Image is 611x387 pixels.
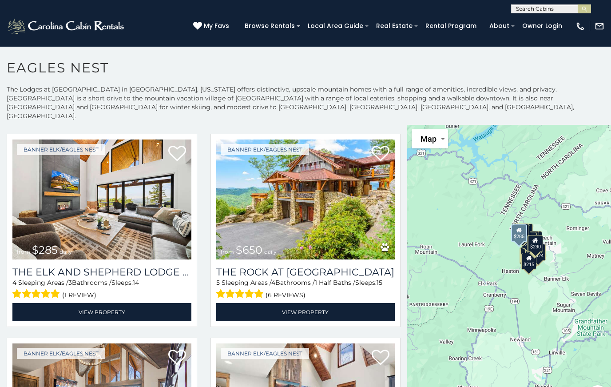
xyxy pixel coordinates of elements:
[528,235,543,252] div: $230
[62,289,96,301] span: (1 review)
[12,279,16,287] span: 4
[520,247,535,264] div: $230
[271,279,275,287] span: 4
[372,349,389,367] a: Add to favorites
[266,289,305,301] span: (6 reviews)
[519,247,534,264] div: $305
[32,243,58,256] span: $285
[221,348,309,359] a: Banner Elk/Eagles Nest
[17,144,105,155] a: Banner Elk/Eagles Nest
[518,19,567,33] a: Owner Login
[60,248,72,255] span: daily
[216,279,220,287] span: 5
[421,19,481,33] a: Rental Program
[133,279,139,287] span: 14
[236,243,262,256] span: $650
[412,129,448,148] button: Change map style
[216,266,395,278] h3: The Rock at Eagles Nest
[315,279,355,287] span: 1 Half Baths /
[527,236,542,253] div: $225
[524,231,539,248] div: $315
[12,278,191,301] div: Sleeping Areas / Bathrooms / Sleeps:
[7,17,127,35] img: White-1-2.png
[595,21,604,31] img: mail-regular-white.png
[12,266,191,278] h3: The Elk And Shepherd Lodge at Eagles Nest
[12,303,191,321] a: View Property
[485,19,514,33] a: About
[240,19,299,33] a: Browse Rentals
[216,278,395,301] div: Sleeping Areas / Bathrooms / Sleeps:
[527,235,542,252] div: $230
[372,19,417,33] a: Real Estate
[221,144,309,155] a: Banner Elk/Eagles Nest
[513,223,528,240] div: $265
[12,140,191,259] a: The Elk And Shepherd Lodge at Eagles Nest from $285 daily
[216,140,395,259] img: The Rock at Eagles Nest
[377,279,382,287] span: 15
[168,145,186,164] a: Add to favorites
[520,247,536,264] div: $230
[68,279,72,287] span: 3
[303,19,368,33] a: Local Area Guide
[216,266,395,278] a: The Rock at [GEOGRAPHIC_DATA]
[511,224,527,242] div: $285
[204,21,229,31] span: My Favs
[17,348,105,359] a: Banner Elk/Eagles Nest
[17,248,30,255] span: from
[168,349,186,367] a: Add to favorites
[12,140,191,259] img: The Elk And Shepherd Lodge at Eagles Nest
[264,248,277,255] span: daily
[216,303,395,321] a: View Property
[575,21,585,31] img: phone-regular-white.png
[12,266,191,278] a: The Elk And Shepherd Lodge at [GEOGRAPHIC_DATA]
[530,244,545,261] div: $424
[221,248,234,255] span: from
[521,253,536,270] div: $215
[421,134,436,144] span: Map
[193,21,231,31] a: My Favs
[515,224,530,241] div: $305
[216,140,395,259] a: The Rock at Eagles Nest from $650 daily
[372,145,389,164] a: Add to favorites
